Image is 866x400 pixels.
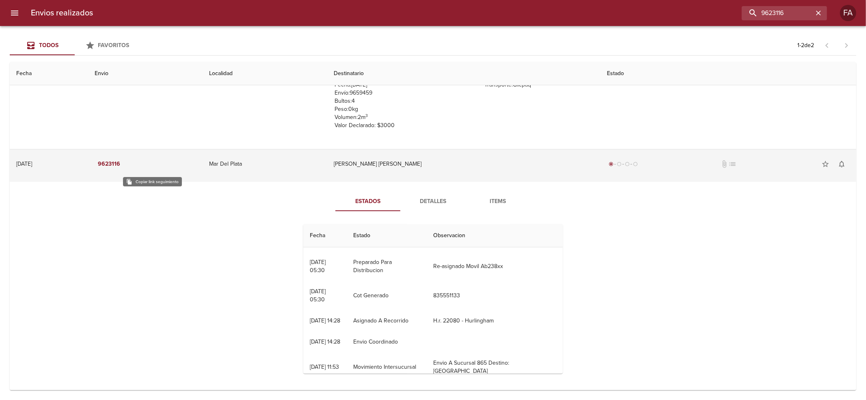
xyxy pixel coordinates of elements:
th: Fecha [303,224,347,247]
span: Todos [39,42,58,49]
div: [DATE] 14:28 [310,338,340,345]
sup: 3 [366,113,368,118]
span: star_border [821,160,829,168]
td: H.r. 22080 - Hurlingham [427,310,563,331]
div: [DATE] [16,160,32,167]
div: Generado [607,160,639,168]
td: Asignado A Recorrido [347,310,427,331]
span: notifications_none [838,160,846,168]
h6: Envios realizados [31,6,93,19]
input: buscar [742,6,813,20]
td: Cot Generado [347,281,427,310]
td: Preparado Para Distribucion [347,252,427,281]
th: Estado [347,224,427,247]
td: Mar Del Plata [203,149,327,179]
div: [DATE] 11:53 [310,363,339,370]
td: 835551133 [427,281,563,310]
span: Estados [340,197,395,207]
span: No tiene pedido asociado [728,160,736,168]
button: Activar notificaciones [834,156,850,172]
span: radio_button_checked [609,162,613,166]
span: radio_button_unchecked [633,162,638,166]
th: Fecha [10,62,88,85]
th: Envio [88,62,203,85]
span: radio_button_unchecked [625,162,630,166]
th: Localidad [203,62,327,85]
p: Bultos: 4 [335,97,430,105]
span: Items [470,197,525,207]
p: Peso: 0 kg [335,105,430,113]
div: FA [840,5,856,21]
div: [DATE] 14:28 [310,317,340,324]
span: Pagina anterior [817,41,837,49]
p: Valor Declarado: $ 3000 [335,121,430,130]
div: [DATE] 05:30 [310,259,326,274]
button: menu [5,3,24,23]
td: Envio A Sucursal 865 Destino: [GEOGRAPHIC_DATA] [427,352,563,382]
p: 1 - 2 de 2 [797,41,814,50]
td: Re-asignado Movil Ab238xx [427,252,563,281]
button: Agregar a favoritos [817,156,834,172]
th: Destinatario [327,62,600,85]
span: radio_button_unchecked [617,162,622,166]
td: [PERSON_NAME] [PERSON_NAME] [327,149,600,179]
span: No tiene documentos adjuntos [720,160,728,168]
span: Detalles [405,197,460,207]
p: Volumen: 2 m [335,113,430,121]
div: [DATE] 05:30 [310,288,326,303]
p: Envío: 9659459 [335,89,430,97]
td: Movimiento Intersucursal [347,352,427,382]
div: Abrir información de usuario [840,5,856,21]
button: 9623116 [95,157,123,172]
th: Observacion [427,224,563,247]
em: 9623116 [98,159,120,169]
div: Tabs Envios [10,36,140,55]
th: Estado [600,62,856,85]
div: Tabs detalle de guia [335,192,530,211]
span: Favoritos [98,42,130,49]
td: Envio Coordinado [347,331,427,352]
